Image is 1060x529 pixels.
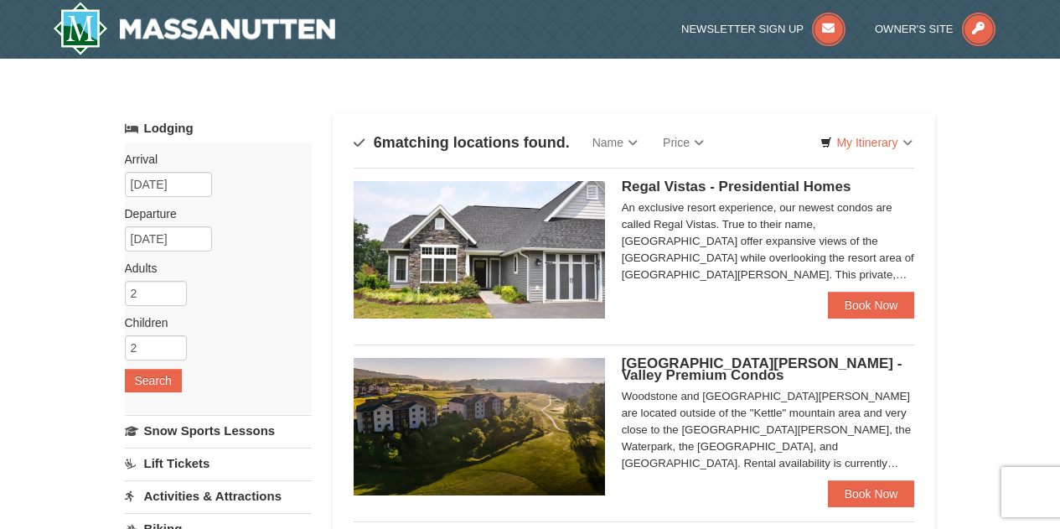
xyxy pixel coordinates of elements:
[125,151,299,168] label: Arrival
[622,388,915,472] div: Woodstone and [GEOGRAPHIC_DATA][PERSON_NAME] are located outside of the "Kettle" mountain area an...
[828,292,915,319] a: Book Now
[125,415,312,446] a: Snow Sports Lessons
[53,2,336,55] img: Massanutten Resort Logo
[681,23,804,35] span: Newsletter Sign Up
[125,480,312,511] a: Activities & Attractions
[125,448,312,479] a: Lift Tickets
[875,23,995,35] a: Owner's Site
[622,200,915,283] div: An exclusive resort experience, our newest condos are called Regal Vistas. True to their name, [G...
[622,179,851,194] span: Regal Vistas - Presidential Homes
[125,260,299,277] label: Adults
[374,134,382,151] span: 6
[354,181,605,319] img: 19218991-1-902409a9.jpg
[681,23,845,35] a: Newsletter Sign Up
[125,205,299,222] label: Departure
[125,113,312,143] a: Lodging
[125,314,299,331] label: Children
[875,23,954,35] span: Owner's Site
[53,2,336,55] a: Massanutten Resort
[828,480,915,507] a: Book Now
[622,355,902,383] span: [GEOGRAPHIC_DATA][PERSON_NAME] - Valley Premium Condos
[580,126,650,159] a: Name
[354,358,605,495] img: 19219041-4-ec11c166.jpg
[354,134,570,151] h4: matching locations found.
[809,130,923,155] a: My Itinerary
[650,126,716,159] a: Price
[125,369,182,392] button: Search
